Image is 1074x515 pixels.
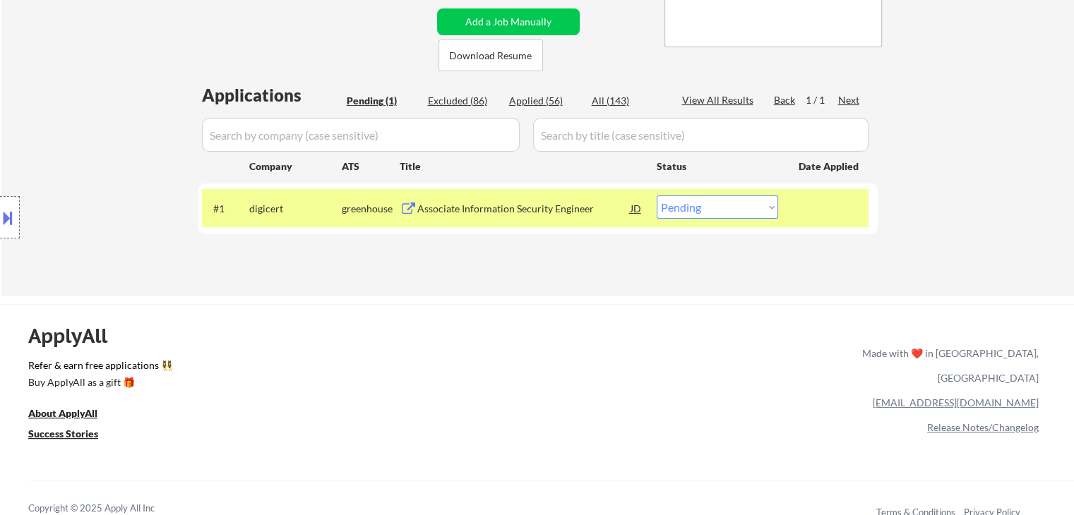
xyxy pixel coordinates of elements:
div: JD [629,195,643,221]
div: ATS [342,159,400,174]
a: [EMAIL_ADDRESS][DOMAIN_NAME] [873,396,1039,408]
div: Date Applied [799,159,861,174]
a: Buy ApplyAll as a gift 🎁 [28,375,169,393]
a: Success Stories [28,427,117,444]
div: Title [400,159,643,174]
div: View All Results [682,93,758,107]
div: Company [249,159,342,174]
div: greenhouse [342,202,400,216]
div: Applications [202,87,342,104]
input: Search by company (case sensitive) [202,118,520,152]
div: Next [838,93,861,107]
button: Download Resume [438,40,543,71]
a: About ApplyAll [28,406,117,424]
div: Excluded (86) [428,94,499,108]
div: digicert [249,202,342,216]
div: Associate Information Security Engineer [417,202,631,216]
div: Status [657,153,778,178]
input: Search by title (case sensitive) [533,118,869,152]
div: Back [774,93,796,107]
a: Refer & earn free applications 👯‍♀️ [28,360,567,375]
div: Buy ApplyAll as a gift 🎁 [28,377,169,387]
u: Success Stories [28,428,98,440]
div: Pending (1) [347,94,417,108]
button: Add a Job Manually [437,8,580,35]
div: 1 / 1 [806,93,838,107]
div: All (143) [592,94,662,108]
u: About ApplyAll [28,407,97,419]
div: Applied (56) [509,94,580,108]
div: Made with ❤️ in [GEOGRAPHIC_DATA], [GEOGRAPHIC_DATA] [857,341,1039,390]
a: Release Notes/Changelog [927,421,1039,433]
